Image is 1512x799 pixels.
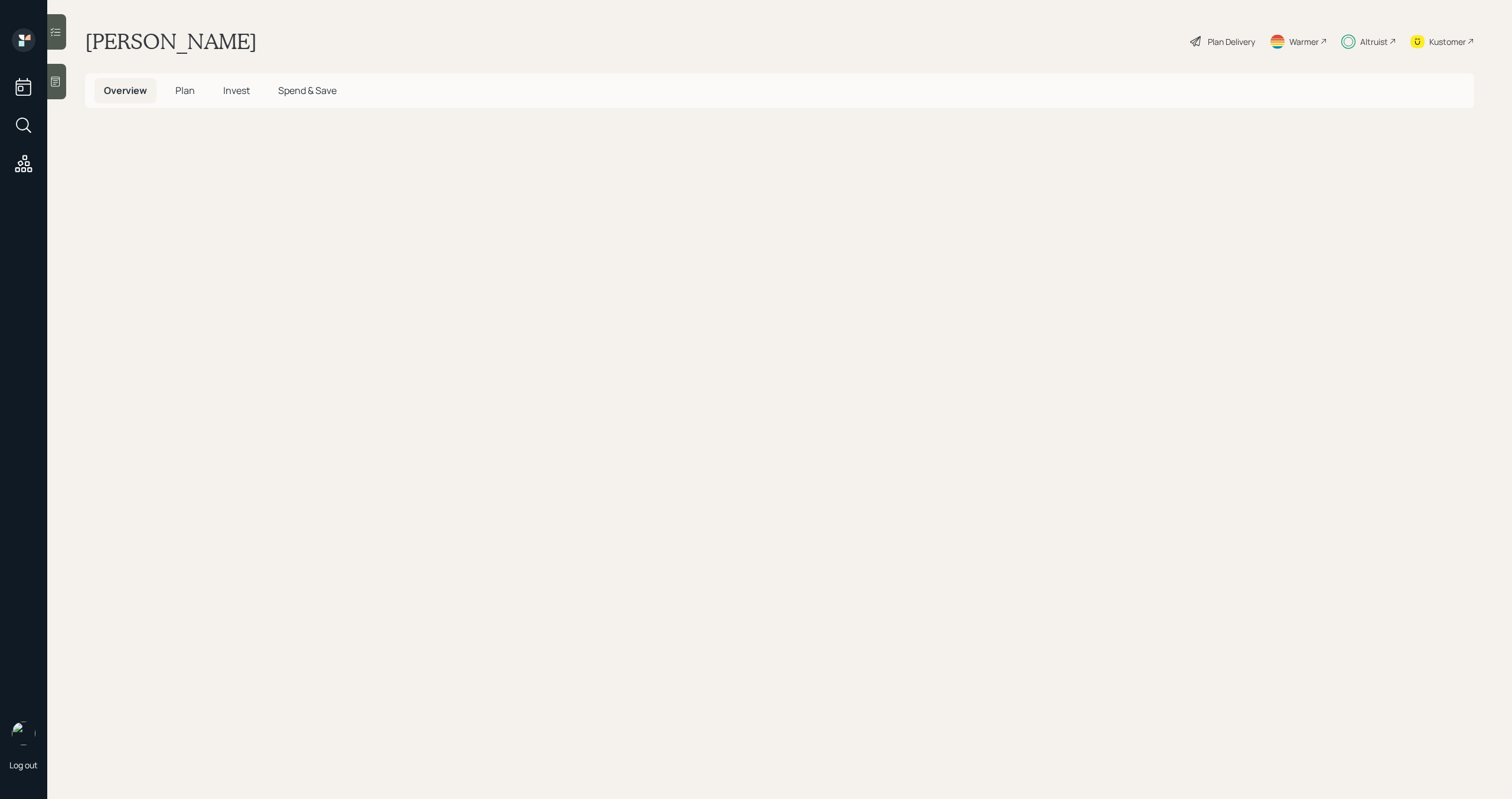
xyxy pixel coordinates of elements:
[85,28,257,54] h1: [PERSON_NAME]
[1289,35,1319,48] div: Warmer
[278,84,337,97] span: Spend & Save
[223,84,250,97] span: Invest
[9,759,38,771] div: Log out
[104,84,147,97] span: Overview
[1208,35,1255,48] div: Plan Delivery
[12,722,35,745] img: michael-russo-headshot.png
[1360,35,1388,48] div: Altruist
[1429,35,1466,48] div: Kustomer
[175,84,195,97] span: Plan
